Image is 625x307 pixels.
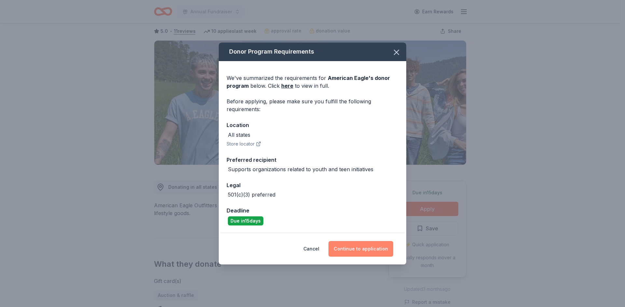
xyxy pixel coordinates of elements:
[227,181,398,189] div: Legal
[228,216,263,225] div: Due in 15 days
[228,131,250,139] div: All states
[227,156,398,164] div: Preferred recipient
[227,140,261,148] button: Store locator
[227,206,398,215] div: Deadline
[227,74,398,90] div: We've summarized the requirements for below. Click to view in full.
[219,43,406,61] div: Donor Program Requirements
[328,241,393,257] button: Continue to application
[228,165,373,173] div: Supports organizations related to youth and teen initiatives
[281,82,293,90] a: here
[227,97,398,113] div: Before applying, please make sure you fulfill the following requirements:
[227,121,398,129] div: Location
[228,191,275,198] div: 501(c)(3) preferred
[303,241,319,257] button: Cancel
